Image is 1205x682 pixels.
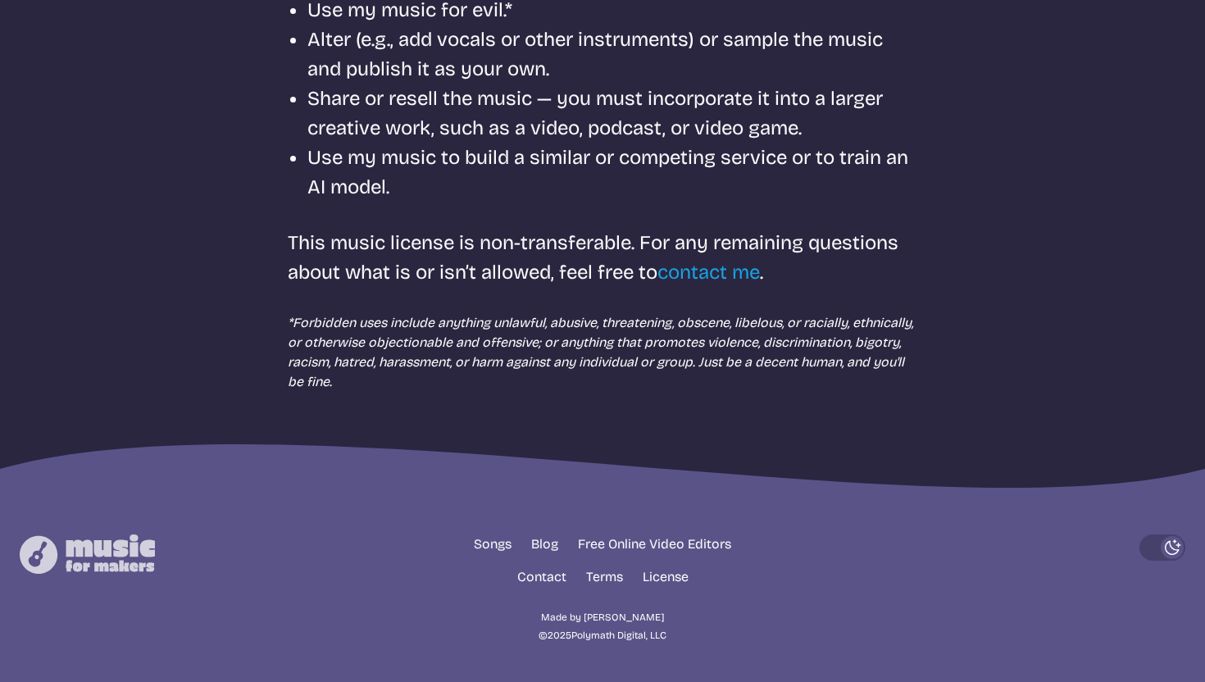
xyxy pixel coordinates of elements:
a: Free Online Video Editors [578,534,731,554]
p: *Forbidden uses include anything unlawful, abusive, threatening, obscene, libelous, or racially, ... [288,313,917,392]
img: Music for Makers logo [20,534,155,574]
li: Share or resell the music — you must incorporate it into a larger creative work, such as a video,... [307,84,917,143]
a: Terms [586,567,623,587]
a: contact me [657,261,760,284]
a: Blog [531,534,558,554]
a: Songs [474,534,512,554]
a: Made by [PERSON_NAME] [541,610,664,625]
li: Alter (e.g., add vocals or other instruments) or sample the music and publish it as your own. [307,25,917,84]
p: This music license is non-transferable. For any remaining questions about what is or isn’t allowe... [288,228,917,287]
li: Use my music to build a similar or competing service or to train an AI model. [307,143,917,202]
a: Contact [517,567,566,587]
span: © 2025 Polymath Digital, LLC [539,630,666,641]
a: License [643,567,689,587]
